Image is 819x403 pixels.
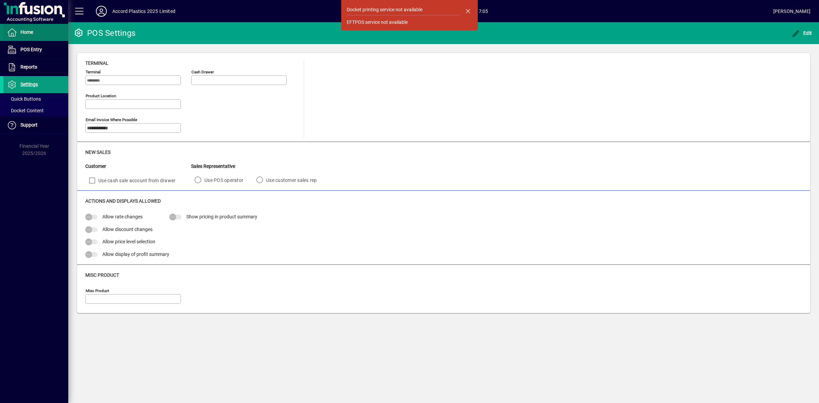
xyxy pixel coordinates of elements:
[20,29,33,35] span: Home
[102,227,153,232] span: Allow discount changes
[191,70,214,74] mat-label: Cash Drawer
[20,82,38,87] span: Settings
[90,5,112,17] button: Profile
[86,70,101,74] mat-label: Terminal
[3,59,68,76] a: Reports
[3,24,68,41] a: Home
[7,108,44,113] span: Docket Content
[3,117,68,134] a: Support
[85,163,191,170] div: Customer
[102,239,155,244] span: Allow price level selection
[102,214,143,219] span: Allow rate changes
[86,93,116,98] mat-label: Product location
[191,163,327,170] div: Sales Representative
[73,28,135,39] div: POS Settings
[3,41,68,58] a: POS Entry
[3,105,68,116] a: Docket Content
[102,251,169,257] span: Allow display of profit summary
[347,19,408,26] div: EFTPOS service not available
[790,27,814,39] button: Edit
[85,149,111,155] span: New Sales
[175,6,773,17] span: [DATE] 17:05
[85,198,161,204] span: Actions and Displays Allowed
[792,30,812,36] span: Edit
[20,122,38,128] span: Support
[86,288,109,293] mat-label: Misc Product
[85,60,109,66] span: Terminal
[20,47,42,52] span: POS Entry
[86,117,137,122] mat-label: Email Invoice where possible
[85,272,119,278] span: Misc Product
[20,64,37,70] span: Reports
[186,214,257,219] span: Show pricing in product summary
[7,96,41,102] span: Quick Buttons
[773,6,810,17] div: [PERSON_NAME]
[112,6,175,17] div: Accord Plastics 2025 Limited
[3,93,68,105] a: Quick Buttons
